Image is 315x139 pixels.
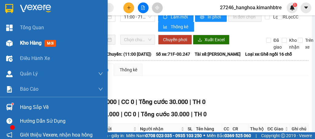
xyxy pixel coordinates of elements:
img: dashboard-icon [6,25,13,31]
span: Chuyến: (11:00 [DATE]) [106,51,151,58]
span: Lọc CR [271,14,287,20]
span: 27246_hanghoa.kimanhbtre [215,4,287,11]
span: Tổng cước 30.000 [139,98,188,105]
span: Thống kê [171,23,189,30]
span: SL [65,43,73,51]
span: Giới thiệu Vexere, nhận hoa hồng [20,131,93,139]
span: Người nhận [140,125,180,132]
span: | [121,111,122,118]
button: Chuyển phơi [158,35,192,45]
th: CR [231,124,249,134]
span: Người gửi [92,125,132,132]
span: | [189,98,191,105]
span: Kho nhận [287,37,302,50]
span: notification [6,132,12,138]
img: warehouse-icon [6,55,13,62]
div: 0833345333 [59,20,112,29]
span: mới [45,40,56,47]
span: | [138,111,139,118]
div: LƯỢM [59,13,112,20]
img: warehouse-icon [6,71,13,77]
button: file-add [138,2,149,13]
div: Hướng dẫn sử dụng [20,117,103,126]
span: printer [200,15,205,20]
span: download [198,38,202,42]
span: Tổng Quan [20,24,44,31]
span: 11:00 - 71F-00.247 [124,12,151,22]
div: 30.000 [5,32,55,40]
div: Hàng sắp về [20,103,103,112]
span: down [98,71,103,76]
span: question-circle [6,118,12,124]
span: | [191,111,193,118]
span: Tài xế: [PERSON_NAME] [195,51,241,58]
div: Tên hàng: THÙNG ( : 1 ) [5,43,112,51]
span: | [136,98,137,105]
div: Thống kê [120,66,137,73]
span: Loại xe: Ghế ngồi 16 chỗ [245,51,292,58]
th: Ghi chú [290,124,309,134]
button: caret-down [301,2,311,13]
img: warehouse-icon [6,104,13,110]
button: bar-chartThống kê [158,22,194,32]
span: Báo cáo [20,85,38,93]
th: Thu hộ [249,124,266,134]
button: downloadXuất Excel [193,35,229,45]
button: aim [152,2,163,13]
sup: 1 [293,3,297,7]
span: In phơi [208,14,222,20]
strong: 0708 023 035 - 0935 103 250 [146,133,202,138]
span: Miền Nam [126,132,202,139]
span: Xuất Excel [205,36,225,43]
img: icon-new-feature [289,5,295,10]
span: | [118,98,120,105]
span: Lọc CC [283,14,299,20]
span: TH 0 [193,98,205,105]
strong: 0369 525 060 [225,133,251,138]
span: Gửi: [5,6,15,12]
button: In đơn chọn [228,12,262,22]
span: Tổng cước 30.000 [141,111,189,118]
span: Số xe: 71F-00.247 [156,51,190,58]
span: CR : [5,33,14,39]
div: Sài Gòn [59,5,112,13]
span: ĐC Giao [267,125,284,132]
span: Chọn chuyến [124,35,151,44]
span: copyright [281,133,285,138]
div: 0332204491 [5,20,54,29]
span: CC 0 [121,98,134,105]
span: Điều hành xe [20,54,50,62]
span: sync [163,15,168,20]
button: plus [123,2,134,13]
th: SL [186,124,194,134]
span: | [256,132,257,139]
img: solution-icon [6,86,13,93]
div: TUYỀN [5,13,54,20]
img: logo-vxr [5,4,13,13]
th: Tên hàng [194,124,222,134]
span: aim [155,6,159,10]
span: CR 30.000 [92,111,119,118]
span: ⚪️ [203,134,205,137]
span: down [98,87,103,92]
button: printerIn phơi [195,12,227,22]
button: syncLàm mới [158,12,193,22]
span: plus [127,6,131,10]
sup: 1 [12,103,14,105]
th: CC [222,124,231,134]
span: Làm mới [171,14,189,20]
div: Chợ Lách [5,5,54,13]
span: Miền Bắc [207,132,251,139]
span: Kho hàng [20,40,42,46]
span: Đã giao [271,37,284,50]
span: 1 [294,3,296,7]
span: Quản Lý [20,70,38,77]
img: warehouse-icon [6,40,13,46]
span: TH 0 [194,111,207,118]
span: bar-chart [163,25,168,30]
span: file-add [141,6,145,10]
span: Nhận: [59,6,74,12]
span: CC 0 [124,111,136,118]
span: caret-down [303,5,309,10]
